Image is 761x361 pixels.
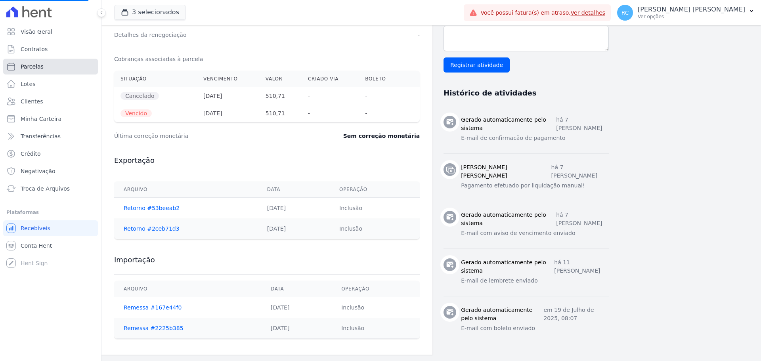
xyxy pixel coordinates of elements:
span: Visão Geral [21,28,52,36]
h3: Importação [114,255,420,265]
span: Contratos [21,45,48,53]
button: 3 selecionados [114,5,186,20]
span: Cancelado [120,92,159,100]
a: Retorno #53beeab2 [124,205,180,211]
th: Criado via [302,71,359,87]
h3: Gerado automaticamente pelo sistema [461,306,543,323]
a: Parcelas [3,59,98,74]
a: Lotes [3,76,98,92]
th: Operação [330,181,420,198]
th: - [302,87,359,105]
h3: Histórico de atividades [444,88,536,98]
a: Remessa #167e44f0 [124,304,182,311]
span: Transferências [21,132,61,140]
h3: [PERSON_NAME] [PERSON_NAME] [461,163,551,180]
p: Pagamento efetuado por liquidação manual! [461,181,609,190]
th: Arquivo [114,181,258,198]
a: Visão Geral [3,24,98,40]
span: Lotes [21,80,36,88]
h3: Gerado automaticamente pelo sistema [461,258,554,275]
h3: Gerado automaticamente pelo sistema [461,116,556,132]
th: Vencimento [197,71,259,87]
button: RC [PERSON_NAME] [PERSON_NAME] Ver opções [611,2,761,24]
h3: Gerado automaticamente pelo sistema [461,211,556,227]
dd: - [418,31,420,39]
p: há 7 [PERSON_NAME] [556,116,609,132]
td: Inclusão [332,318,420,338]
p: E-mail de lembrete enviado [461,277,609,285]
th: [DATE] [197,105,259,122]
p: Ver opções [638,13,745,20]
th: [DATE] [197,87,259,105]
th: Situação [114,71,197,87]
td: Inclusão [332,297,420,318]
td: [DATE] [261,318,332,338]
td: Inclusão [330,218,420,239]
th: Boleto [359,71,403,87]
span: Recebíveis [21,224,50,232]
input: Registrar atividade [444,57,510,73]
p: E-mail com boleto enviado [461,324,609,332]
span: Conta Hent [21,242,52,250]
th: Operação [332,281,420,297]
th: Arquivo [114,281,261,297]
th: Valor [259,71,302,87]
span: Você possui fatura(s) em atraso. [480,9,605,17]
a: Clientes [3,94,98,109]
span: RC [621,10,629,15]
th: 510,71 [259,105,302,122]
a: Ver detalhes [571,10,606,16]
p: [PERSON_NAME] [PERSON_NAME] [638,6,745,13]
h3: Exportação [114,156,420,165]
th: 510,71 [259,87,302,105]
span: Troca de Arquivos [21,185,70,193]
div: Plataformas [6,208,95,217]
p: há 7 [PERSON_NAME] [551,163,609,180]
p: há 7 [PERSON_NAME] [556,211,609,227]
p: em 19 de Julho de 2025, 08:07 [543,306,609,323]
a: Conta Hent [3,238,98,254]
span: Vencido [120,109,152,117]
th: - [359,105,403,122]
a: Troca de Arquivos [3,181,98,197]
td: [DATE] [261,297,332,318]
a: Negativação [3,163,98,179]
a: Recebíveis [3,220,98,236]
td: [DATE] [258,218,330,239]
span: Clientes [21,97,43,105]
td: [DATE] [258,198,330,219]
span: Negativação [21,167,55,175]
span: Parcelas [21,63,44,71]
th: - [302,105,359,122]
th: Data [258,181,330,198]
a: Contratos [3,41,98,57]
a: Transferências [3,128,98,144]
a: Crédito [3,146,98,162]
a: Minha Carteira [3,111,98,127]
td: Inclusão [330,198,420,219]
dt: Detalhes da renegociação [114,31,187,39]
span: Crédito [21,150,41,158]
dd: Sem correção monetária [343,132,420,140]
span: Minha Carteira [21,115,61,123]
a: Remessa #2225b385 [124,325,184,331]
p: E-mail de confirmacão de pagamento [461,134,609,142]
p: E-mail com aviso de vencimento enviado [461,229,609,237]
th: - [359,87,403,105]
p: há 11 [PERSON_NAME] [554,258,609,275]
dt: Cobranças associadas à parcela [114,55,203,63]
th: Data [261,281,332,297]
a: Retorno #2ceb71d3 [124,225,180,232]
dt: Última correção monetária [114,132,295,140]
